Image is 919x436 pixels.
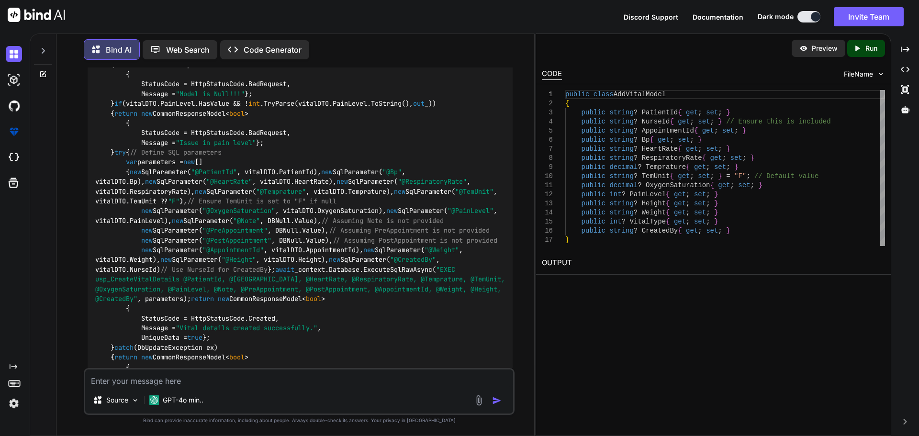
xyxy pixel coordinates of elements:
span: } [734,163,738,171]
span: public [581,145,605,153]
span: public [581,163,605,171]
div: 17 [542,235,553,245]
img: Pick Models [131,396,139,404]
span: set [714,163,726,171]
div: 14 [542,208,553,217]
span: ; [730,181,734,189]
span: "Model is Null!!!" [176,89,245,98]
span: get [678,172,690,180]
span: ; [746,172,750,180]
span: public [581,218,605,225]
span: "@TemUnit" [455,187,493,196]
p: Preview [812,44,838,53]
p: Code Generator [244,44,302,56]
span: // Assuming PostAppointment is not provided [333,236,497,245]
span: new [141,236,153,245]
span: set [730,154,742,162]
span: new [172,216,183,225]
span: set [678,136,690,144]
span: "@PreAppointment" [202,226,268,235]
span: "@Bp" [382,168,402,176]
span: } [758,181,762,189]
span: Dark mode [758,12,794,22]
span: string [609,145,633,153]
span: { [670,172,673,180]
span: "@OxygenSaturation" [202,207,275,215]
span: { [686,163,690,171]
span: "F" [734,172,746,180]
span: "Issue in pain level" [176,138,256,147]
span: ; [726,163,730,171]
span: ; [706,218,710,225]
span: "@PatientId" [191,168,237,176]
span: get [710,154,722,162]
span: set [738,181,750,189]
div: 7 [542,145,553,154]
span: "@PainLevel" [448,207,493,215]
span: string [609,136,633,144]
span: ; [706,209,710,216]
p: Web Search [166,44,210,56]
span: set [694,200,706,207]
span: { [678,109,682,116]
span: new [141,226,153,235]
span: // Default value [754,172,818,180]
span: string [609,172,633,180]
span: "@Note" [233,216,260,225]
span: ; [710,172,714,180]
span: int [248,99,260,108]
p: Source [106,395,128,405]
span: ; [718,109,722,116]
span: set [706,227,718,235]
span: ? CreatedBy [634,227,678,235]
span: // Assuming PreAppointment is not provided [329,226,490,235]
span: set [706,109,718,116]
div: 15 [542,217,553,226]
span: public [581,127,605,134]
div: 5 [542,126,553,135]
span: ; [698,227,702,235]
span: catch [114,343,134,352]
span: get [674,200,686,207]
span: { [650,136,653,144]
span: ; [698,145,702,153]
span: get [686,227,698,235]
span: return [114,353,137,362]
span: get [702,127,714,134]
img: settings [6,395,22,412]
span: new [363,246,375,254]
img: premium [6,123,22,140]
span: ? VitalType [621,218,665,225]
span: ; [750,181,754,189]
span: "@Weight" [425,246,459,254]
span: public [581,200,605,207]
span: new [329,256,340,264]
span: await [275,265,294,274]
span: get [674,190,686,198]
span: ; [690,172,694,180]
img: Bind AI [8,8,65,22]
span: ? Temprature [638,163,686,171]
span: { [666,200,670,207]
span: int [609,218,621,225]
span: return [114,109,137,118]
span: new [394,187,405,196]
span: string [609,118,633,125]
span: ? AppointmentId [634,127,694,134]
div: 10 [542,172,553,181]
span: bool [229,109,245,118]
span: "@PostAppointment" [202,236,271,245]
span: } [565,236,569,244]
span: } [714,190,718,198]
span: set [722,127,734,134]
span: { [666,218,670,225]
span: ; [686,190,690,198]
span: { [710,181,714,189]
span: } [742,127,746,134]
span: bool [229,353,245,362]
div: 16 [542,226,553,235]
span: set [694,209,706,216]
button: Discord Support [624,12,678,22]
span: { [678,145,682,153]
span: ? Height [634,200,666,207]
